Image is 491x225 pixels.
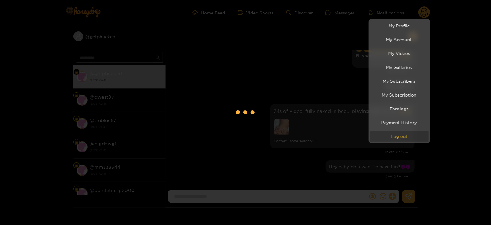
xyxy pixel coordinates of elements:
a: My Videos [370,48,429,59]
a: Payment History [370,117,429,128]
a: My Profile [370,20,429,31]
a: My Account [370,34,429,45]
a: My Galleries [370,62,429,73]
a: My Subscription [370,89,429,100]
a: Earnings [370,103,429,114]
button: Log out [370,131,429,142]
a: My Subscribers [370,76,429,86]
